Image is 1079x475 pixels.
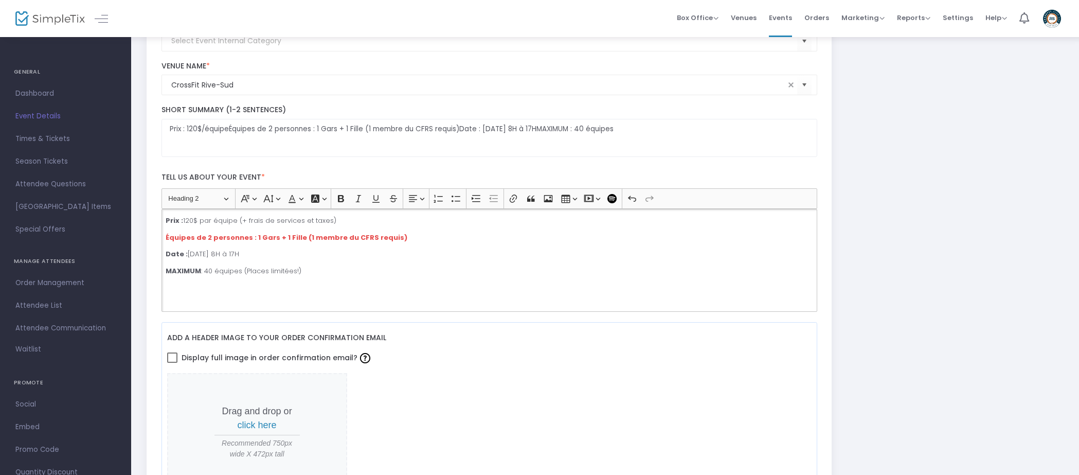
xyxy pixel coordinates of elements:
span: Special Offers [15,223,116,236]
span: Dashboard [15,87,116,100]
strong: Date : [166,249,188,259]
span: Attendee Communication [15,322,116,335]
input: Select Venue [171,80,785,91]
span: Attendee Questions [15,178,116,191]
span: Attendee List [15,299,116,312]
span: Season Tickets [15,155,116,168]
h4: PROMOTE [14,373,117,393]
span: Heading 2 [168,192,222,205]
strong: MAXIMUM [166,266,201,276]
span: Display full image in order confirmation email? [182,349,373,366]
span: Events [769,5,792,31]
span: Embed [15,420,116,434]
span: Order Management [15,276,116,290]
span: Box Office [677,13,718,23]
strong: Équipes de 2 personnes : 1 Gars + 1 Fille (1 membre du CFRS requis) [166,233,407,242]
span: Venues [731,5,757,31]
img: question-mark [360,353,370,363]
input: Select Event Internal Category [171,36,797,46]
p: 120$ par équipe (+ frais de services et taxes) [166,216,813,226]
h4: GENERAL [14,62,117,82]
p: : 40 équipes (Places limitées!) [166,266,813,276]
button: Select [797,30,812,51]
p: [DATE] 8H à 17H [166,249,813,259]
span: [GEOGRAPHIC_DATA] Items [15,200,116,214]
span: Social [15,398,116,411]
strong: Prix : [166,216,183,225]
span: Times & Tickets [15,132,116,146]
div: Rich Text Editor, main [161,209,817,312]
span: click here [238,420,277,430]
button: Heading 2 [164,191,233,207]
label: Add a header image to your order confirmation email [167,328,386,349]
h4: MANAGE ATTENDEES [14,251,117,272]
span: Recommended 750px wide X 472px tall [214,438,300,460]
div: Editor toolbar [161,188,817,209]
span: clear [785,79,797,91]
span: Event Details [15,110,116,123]
label: Venue Name [161,62,817,71]
span: Reports [897,13,930,23]
span: Short Summary (1-2 Sentences) [161,104,286,115]
p: Drag and drop or [214,404,300,432]
span: Promo Code [15,443,116,456]
span: Marketing [841,13,885,23]
label: Tell us about your event [156,167,822,188]
span: Settings [943,5,973,31]
span: Orders [804,5,829,31]
span: Waitlist [15,344,41,355]
span: Help [985,13,1007,23]
button: Select [797,75,812,96]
